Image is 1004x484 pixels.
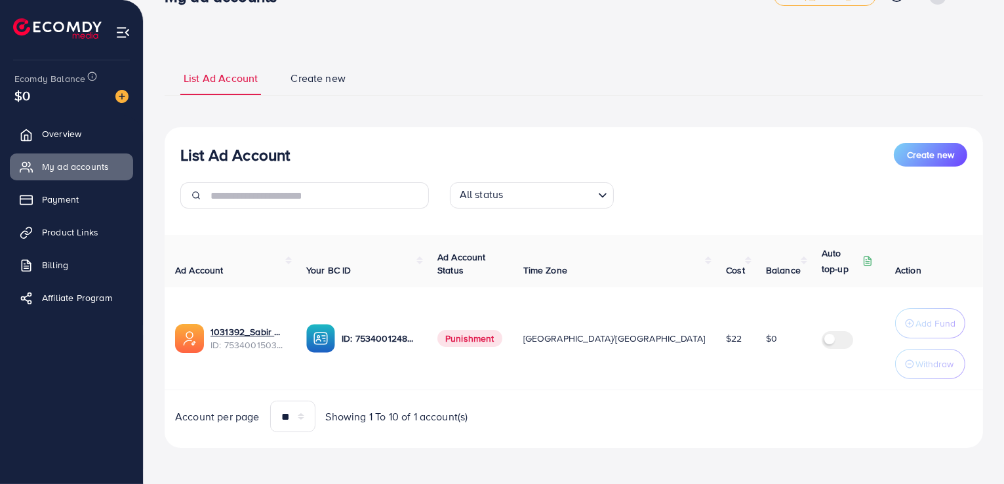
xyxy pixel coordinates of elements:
[211,325,285,338] a: 1031392_Sabir Gabool_1754146435211
[306,324,335,353] img: ic-ba-acc.ded83a64.svg
[450,182,614,209] div: Search for option
[507,185,592,205] input: Search for option
[211,338,285,352] span: ID: 7534001503812501521
[10,121,133,147] a: Overview
[326,409,468,424] span: Showing 1 To 10 of 1 account(s)
[42,226,98,239] span: Product Links
[13,18,102,39] img: logo
[115,25,131,40] img: menu
[437,330,502,347] span: Punishment
[10,285,133,311] a: Affiliate Program
[291,71,346,86] span: Create new
[915,315,955,331] p: Add Fund
[180,146,290,165] h3: List Ad Account
[42,291,112,304] span: Affiliate Program
[14,86,30,105] span: $0
[184,71,258,86] span: List Ad Account
[10,219,133,245] a: Product Links
[457,184,506,205] span: All status
[894,143,967,167] button: Create new
[437,251,486,277] span: Ad Account Status
[42,127,81,140] span: Overview
[766,264,801,277] span: Balance
[915,356,954,372] p: Withdraw
[766,332,777,345] span: $0
[42,193,79,206] span: Payment
[10,252,133,278] a: Billing
[726,332,742,345] span: $22
[523,332,706,345] span: [GEOGRAPHIC_DATA]/[GEOGRAPHIC_DATA]
[10,186,133,212] a: Payment
[175,409,260,424] span: Account per page
[175,324,204,353] img: ic-ads-acc.e4c84228.svg
[907,148,954,161] span: Create new
[895,308,965,338] button: Add Fund
[115,90,129,103] img: image
[175,264,224,277] span: Ad Account
[342,331,416,346] p: ID: 7534001248409108497
[42,160,109,173] span: My ad accounts
[523,264,567,277] span: Time Zone
[948,425,994,474] iframe: Chat
[726,264,745,277] span: Cost
[822,245,860,277] p: Auto top-up
[14,72,85,85] span: Ecomdy Balance
[306,264,351,277] span: Your BC ID
[211,325,285,352] div: <span class='underline'>1031392_Sabir Gabool_1754146435211</span></br>7534001503812501521
[42,258,68,272] span: Billing
[895,264,921,277] span: Action
[10,153,133,180] a: My ad accounts
[895,349,965,379] button: Withdraw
